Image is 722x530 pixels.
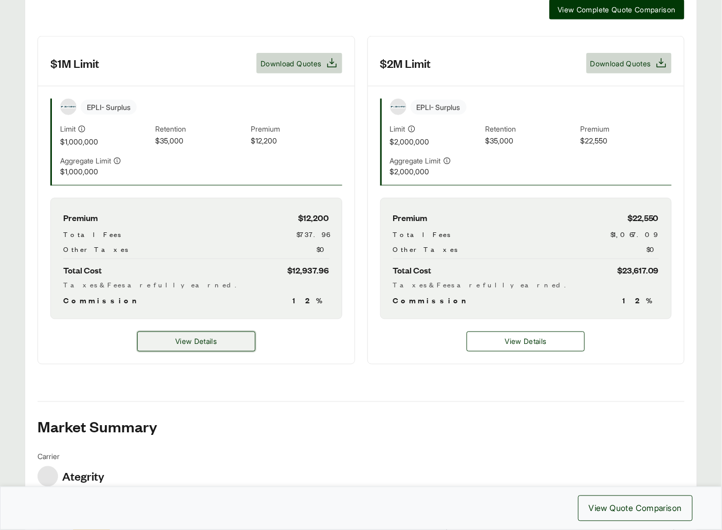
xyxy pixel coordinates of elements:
span: $2,000,000 [390,136,482,147]
span: $22,550 [627,211,659,225]
span: $12,200 [251,135,342,147]
a: $1M Limit details [137,332,255,352]
span: EPLI - Surplus [81,100,137,115]
span: Premium [581,123,672,135]
div: Taxes & Fees are fully earned. [393,279,659,290]
span: 12 % [622,294,659,306]
span: $23,617.09 [617,263,659,277]
span: $0 [317,244,329,254]
h3: $2M Limit [380,56,431,71]
span: Limit [390,123,405,134]
span: Premium [251,123,342,135]
span: $1,000,000 [60,136,152,147]
span: Ategrity [62,469,104,484]
span: $22,550 [581,135,672,147]
span: $35,000 [485,135,577,147]
button: View Details [137,332,255,352]
button: Download Quotes [586,53,672,74]
button: View Details [467,332,585,352]
img: Counterpart [391,105,406,108]
span: Commission [63,294,141,306]
span: Limit [60,123,76,134]
span: Download Quotes [590,58,651,69]
span: $737.96 [297,229,329,240]
a: $2M Limit details [467,332,585,352]
span: 12 % [293,294,329,306]
span: Total Fees [393,229,451,240]
span: $1,067.09 [610,229,659,240]
h3: $1M Limit [50,56,99,71]
span: $12,200 [299,211,329,225]
button: View Quote Comparison [578,496,693,521]
span: View Complete Quote Comparison [558,4,676,15]
h2: Market Summary [38,418,684,435]
span: View Details [175,336,217,347]
span: Other Taxes [63,244,128,254]
span: Total Fees [63,229,121,240]
img: Counterpart [61,105,76,108]
span: Retention [156,123,247,135]
span: View Quote Comparison [589,502,682,515]
span: Download Quotes [261,58,321,69]
span: $1,000,000 [60,166,152,177]
span: Total Cost [393,263,432,277]
span: Premium [393,211,428,225]
div: Taxes & Fees are fully earned. [63,279,329,290]
button: Download Quotes [256,53,342,74]
span: Aggregate Limit [390,155,441,166]
span: EPLI - Surplus [411,100,467,115]
span: $35,000 [156,135,247,147]
span: Retention [485,123,577,135]
span: Premium [63,211,98,225]
span: Carrier [38,451,104,462]
span: $2,000,000 [390,166,482,177]
span: Total Cost [63,263,102,277]
span: Other Taxes [393,244,458,254]
span: Commission [393,294,471,306]
span: Aggregate Limit [60,155,111,166]
span: $12,937.96 [288,263,329,277]
span: View Details [505,336,547,347]
span: $0 [646,244,659,254]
